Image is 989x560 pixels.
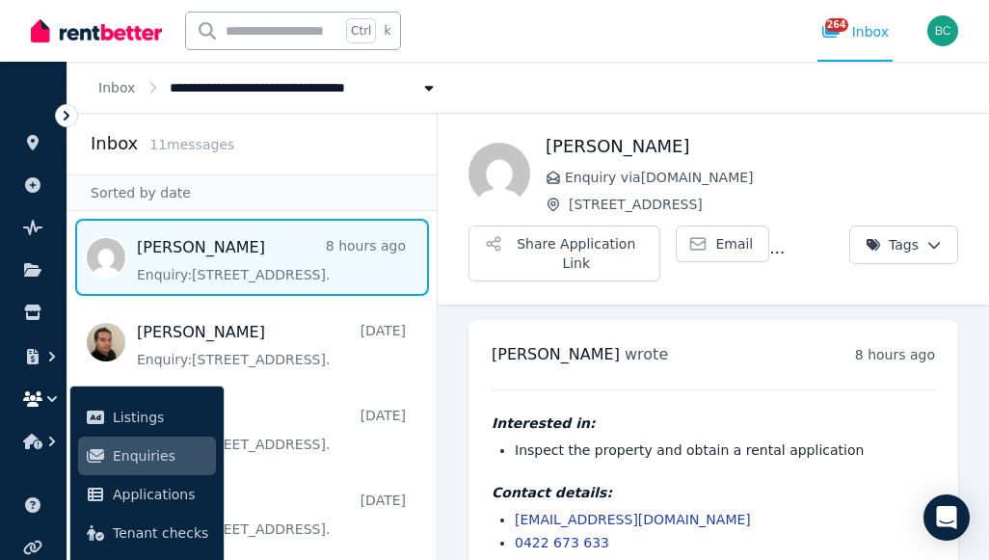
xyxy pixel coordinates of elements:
img: RentBetter [31,16,162,45]
a: [PERSON_NAME]8 hours agoEnquiry:[STREET_ADDRESS]. [137,236,406,284]
div: Open Intercom Messenger [923,494,970,541]
h4: Interested in: [492,413,935,433]
span: [STREET_ADDRESS] [569,195,958,214]
span: Call [816,234,842,253]
span: 11 message s [149,137,234,152]
a: [PERSON_NAME][DATE]Enquiry:[STREET_ADDRESS]. [137,321,406,369]
span: Listings [113,406,208,429]
button: Tags [849,226,958,264]
span: Ctrl [346,18,376,43]
a: Tenant checks [78,514,216,552]
h4: Contact details: [492,483,935,502]
a: Chi Tat Chi[DATE]Enquiry:[STREET_ADDRESS]. [137,491,406,539]
h1: [PERSON_NAME] [546,133,958,160]
div: Sorted by date [67,174,437,211]
nav: Breadcrumb [67,62,469,113]
li: Inspect the property and obtain a rental application [515,440,935,460]
a: Call [777,226,858,262]
img: Jaimi [468,143,530,204]
div: Inbox [821,22,889,41]
span: Enquiry via [DOMAIN_NAME] [565,168,958,187]
a: Listings [78,398,216,437]
span: k [384,23,390,39]
a: Enquiries [78,437,216,475]
span: [PERSON_NAME] [492,345,620,363]
a: Email [676,226,769,262]
a: 0422 673 633 [515,535,609,550]
span: wrote [625,345,668,363]
button: Share Application Link [468,226,660,281]
span: Tags [866,235,919,254]
img: Ben Cooke [927,15,958,46]
h2: Inbox [91,130,138,157]
span: Enquiries [113,444,208,467]
span: 264 [825,18,848,32]
a: Applications [78,475,216,514]
span: Applications [113,483,208,506]
time: 8 hours ago [855,347,935,362]
span: Tenant checks [113,521,208,545]
a: Chi Tat Chi[DATE]Enquiry:[STREET_ADDRESS]. [137,406,406,454]
a: Inbox [98,80,135,95]
a: [EMAIL_ADDRESS][DOMAIN_NAME] [515,512,751,527]
span: Email [715,234,753,253]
